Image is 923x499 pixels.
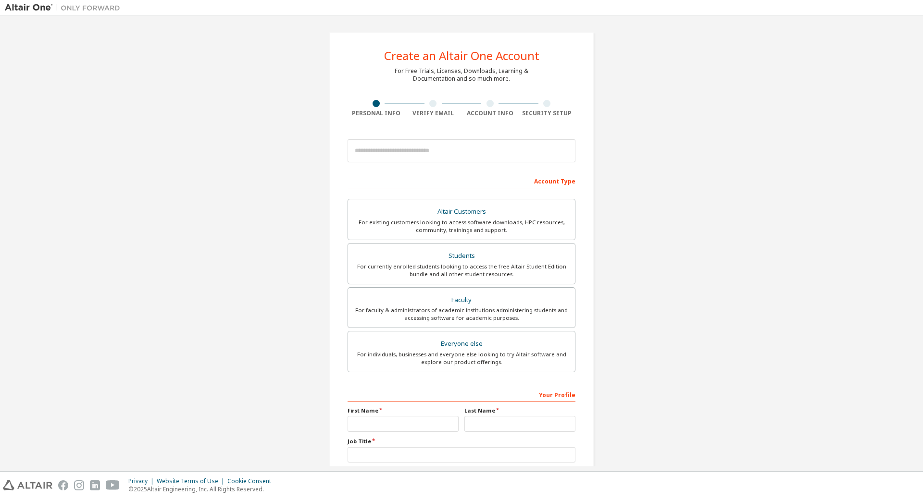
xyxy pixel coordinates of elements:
label: Last Name [464,407,575,414]
div: Altair Customers [354,205,569,219]
p: © 2025 Altair Engineering, Inc. All Rights Reserved. [128,485,277,493]
div: Account Info [461,110,519,117]
div: For faculty & administrators of academic institutions administering students and accessing softwa... [354,306,569,322]
div: For existing customers looking to access software downloads, HPC resources, community, trainings ... [354,219,569,234]
img: linkedin.svg [90,480,100,490]
div: Cookie Consent [227,477,277,485]
img: Altair One [5,3,125,12]
div: Everyone else [354,337,569,351]
div: Privacy [128,477,157,485]
div: Security Setup [519,110,576,117]
div: Website Terms of Use [157,477,227,485]
img: facebook.svg [58,480,68,490]
label: First Name [348,407,459,414]
div: Your Profile [348,387,575,402]
img: youtube.svg [106,480,120,490]
div: Personal Info [348,110,405,117]
div: Account Type [348,173,575,188]
div: Students [354,249,569,263]
div: For currently enrolled students looking to access the free Altair Student Edition bundle and all ... [354,263,569,278]
label: Job Title [348,438,575,445]
div: For Free Trials, Licenses, Downloads, Learning & Documentation and so much more. [395,67,528,83]
div: Verify Email [405,110,462,117]
img: instagram.svg [74,480,84,490]
img: altair_logo.svg [3,480,52,490]
div: For individuals, businesses and everyone else looking to try Altair software and explore our prod... [354,351,569,366]
div: Create an Altair One Account [384,50,539,61]
div: Faculty [354,293,569,307]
